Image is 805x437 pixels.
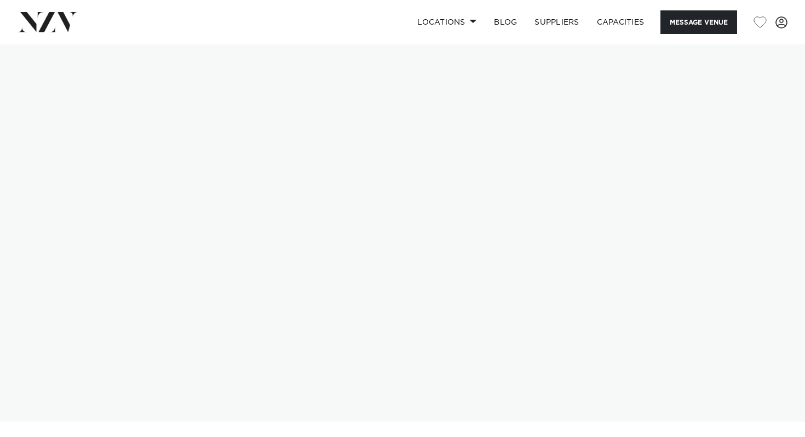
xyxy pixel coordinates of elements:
[588,10,653,34] a: Capacities
[526,10,588,34] a: SUPPLIERS
[485,10,526,34] a: BLOG
[660,10,737,34] button: Message Venue
[409,10,485,34] a: Locations
[18,12,77,32] img: nzv-logo.png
